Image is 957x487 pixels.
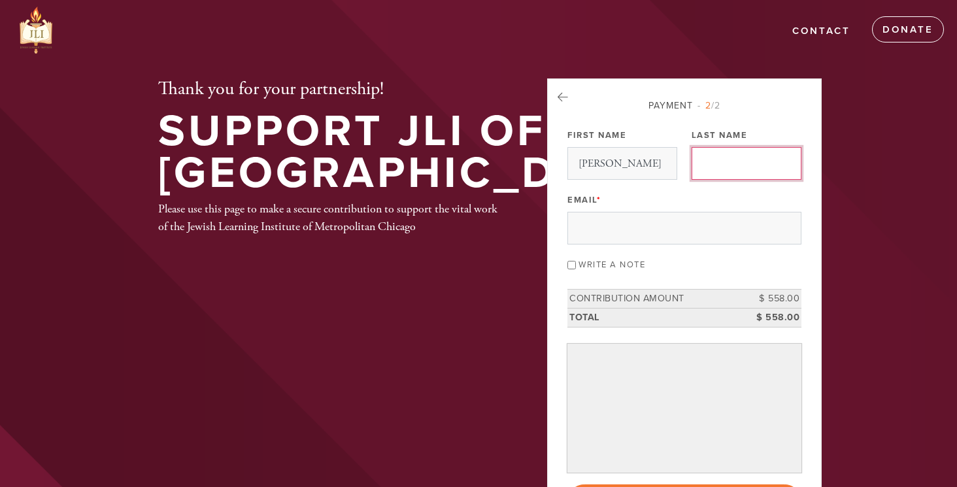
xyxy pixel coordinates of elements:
[158,110,663,195] h1: Support JLI of [GEOGRAPHIC_DATA]
[567,129,626,141] label: First Name
[743,290,801,309] td: $ 558.00
[567,99,801,112] div: Payment
[158,78,663,101] h2: Thank you for your partnership!
[782,19,860,44] a: Contact
[20,7,52,54] img: JLI%20Logo%20HIGH%20RES.png
[579,260,645,270] label: Write a note
[697,100,720,111] span: /2
[567,290,743,309] td: Contribution Amount
[743,308,801,327] td: $ 558.00
[705,100,711,111] span: 2
[570,346,799,470] iframe: Secure payment input frame
[158,200,505,235] div: Please use this page to make a secure contribution to support the vital work of the Jewish Learni...
[567,308,743,327] td: Total
[692,129,748,141] label: Last Name
[597,195,601,205] span: This field is required.
[567,194,601,206] label: Email
[872,16,944,42] a: Donate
